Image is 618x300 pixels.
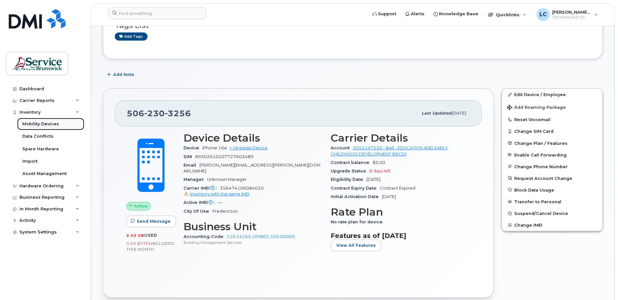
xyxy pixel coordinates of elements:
[184,186,323,197] span: 356474106084020
[227,234,295,239] a: 110.14165.109801.100.00000
[207,177,247,182] span: Unknown Manager
[369,169,391,173] span: 8 days left
[218,200,222,205] span: —
[115,32,148,41] a: Add tags
[184,177,207,182] span: Manager
[126,241,151,246] span: 0.00 Bytes
[422,111,451,116] span: Last updated
[331,145,353,150] span: Account
[126,216,176,227] button: Send Message
[502,89,602,100] a: Edit Device / Employee
[115,21,591,30] h3: Tags List
[331,232,470,240] h3: Features as of [DATE]
[144,108,165,118] span: 230
[502,161,602,172] button: Change Phone Number
[366,177,380,182] span: [DATE]
[502,219,602,231] button: Change IMEI
[514,211,568,216] span: Suspend/Cancel Device
[502,149,602,161] button: Enable Call Forwarding
[502,184,602,196] button: Block Data Usage
[184,145,202,150] span: Device
[184,240,323,245] p: Building Management Services
[127,108,191,118] span: 506
[439,11,478,17] span: Knowledge Base
[502,100,602,114] button: Add Roaming Package
[380,186,415,191] span: Contract Expired
[184,209,212,214] span: City Of Use
[552,15,591,20] span: Wireless Admin
[502,137,602,149] button: Change Plan / Features
[331,177,366,182] span: Eligibility Date
[144,233,157,238] span: used
[126,233,144,238] span: 2.43 GB
[429,7,483,20] a: Knowledge Base
[331,160,373,165] span: Contract balance
[165,108,191,118] span: 3256
[514,141,567,145] span: Change Plan / Features
[540,11,547,19] span: LC
[184,163,199,168] span: Email
[336,242,376,248] span: View All Features
[552,9,591,15] span: [PERSON_NAME] (EECD/EDPE)
[202,145,227,150] span: iPhone 16e
[134,203,148,209] span: Active
[195,154,254,159] span: 89302610207727603489
[190,192,249,196] span: Inventory with the same IMEI
[514,152,567,157] span: Enable Call Forwarding
[378,11,396,17] span: Support
[401,7,429,20] a: Alerts
[331,132,470,144] h3: Carrier Details
[331,240,381,251] button: View All Features
[108,7,206,19] input: Find something...
[502,114,602,125] button: Reset Voicemail
[184,132,323,144] h3: Device Details
[184,154,195,159] span: SIM
[331,169,369,173] span: Upgrade Status
[184,200,218,205] span: Active IMEI
[113,71,134,78] span: Add Note
[502,207,602,219] button: Suspend/Cancel Device
[368,7,401,20] a: Support
[184,192,249,196] a: Inventory with the same IMEI
[184,221,323,232] h3: Business Unit
[137,218,171,224] span: Send Message
[331,194,382,199] span: Initial Activation Date
[496,12,519,17] span: Quicklinks
[373,160,385,165] span: $0.00
[230,145,267,150] a: + Upgrade Device
[502,196,602,207] button: Transfer to Personal
[451,111,466,116] span: [DATE]
[502,125,602,137] button: Change SIM Card
[184,186,220,191] span: Carrier IMEI
[502,172,602,184] button: Request Account Change
[483,8,531,21] div: Quicklinks
[507,105,566,111] span: Add Roaming Package
[331,145,448,156] a: 0555147550 - Bell - EDUCATION AND EARLY CHILDHOOD DEVELOPMENT (EECD)
[331,186,380,191] span: Contract Expiry Date
[331,219,386,224] span: No rate plan for device
[212,209,238,214] span: Fredericton
[331,206,470,218] h3: Rate Plan
[184,163,320,173] span: [PERSON_NAME][EMAIL_ADDRESS][PERSON_NAME][DOMAIN_NAME]
[184,234,227,239] span: Accounting Code
[382,194,396,199] span: [DATE]
[411,11,424,17] span: Alerts
[532,8,602,21] div: Lenentine, Carrie (EECD/EDPE)
[103,69,140,81] button: Add Note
